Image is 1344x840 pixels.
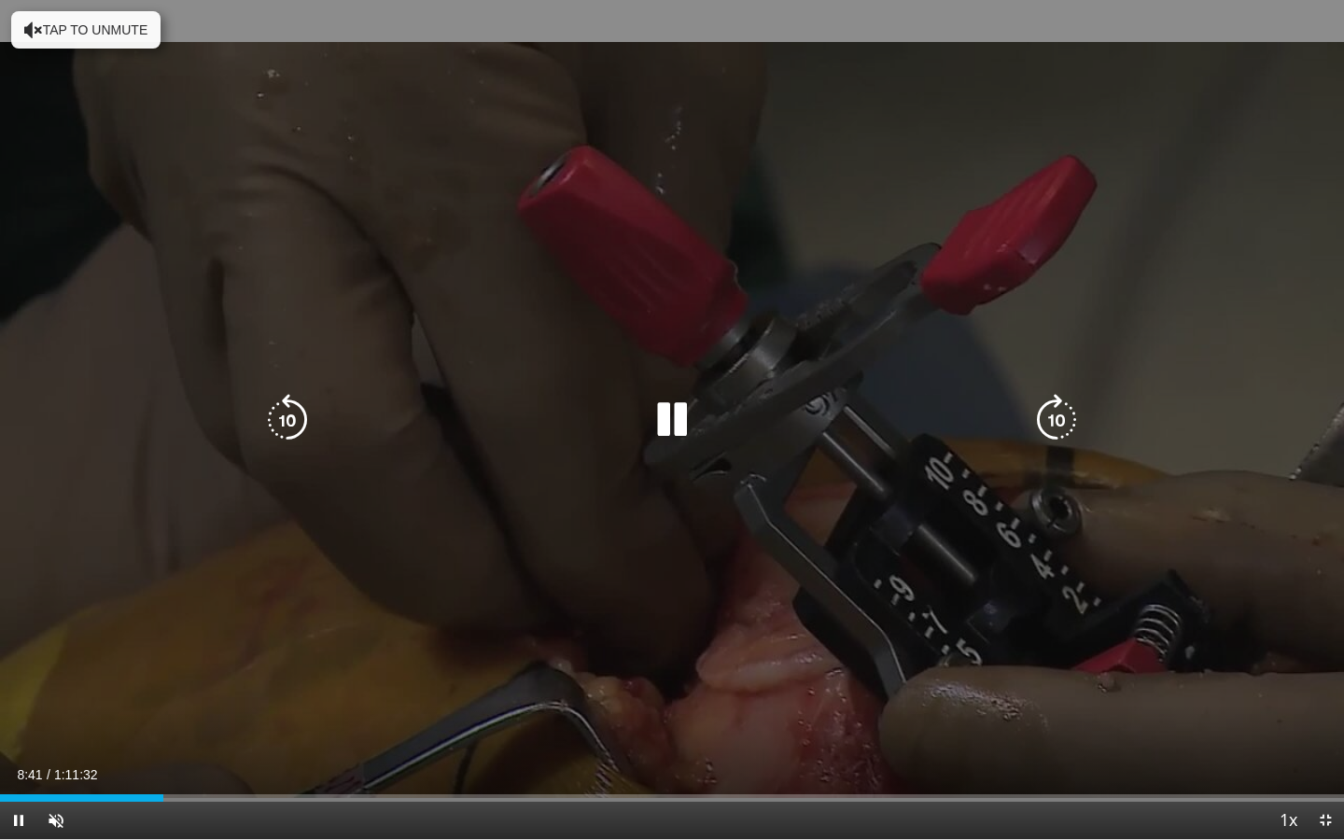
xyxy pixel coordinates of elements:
button: Tap to unmute [11,11,161,49]
span: 1:11:32 [54,767,98,782]
button: Playback Rate [1269,802,1307,839]
button: Exit Fullscreen [1307,802,1344,839]
button: Unmute [37,802,75,839]
span: 8:41 [17,767,42,782]
span: / [47,767,50,782]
